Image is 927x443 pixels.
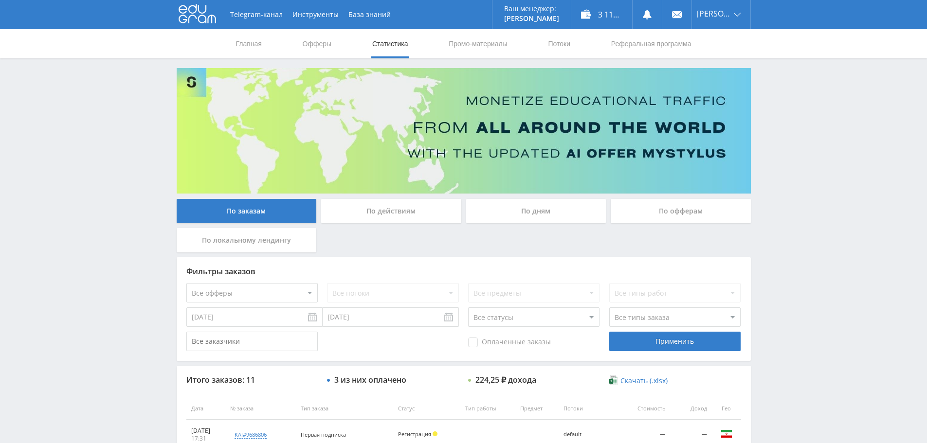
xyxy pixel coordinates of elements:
a: Промо-материалы [448,29,508,58]
div: По дням [466,199,606,223]
input: Все заказчики [186,332,318,351]
a: Потоки [547,29,571,58]
span: [PERSON_NAME] [697,10,731,18]
img: Banner [177,68,751,194]
p: [PERSON_NAME] [504,15,559,22]
div: По заказам [177,199,317,223]
a: Офферы [302,29,333,58]
div: По действиям [321,199,461,223]
div: По офферам [611,199,751,223]
span: Оплаченные заказы [468,337,551,347]
a: Статистика [371,29,409,58]
a: Реферальная программа [610,29,692,58]
a: Главная [235,29,263,58]
div: Фильтры заказов [186,267,741,276]
div: Применить [609,332,741,351]
div: По локальному лендингу [177,228,317,252]
p: Ваш менеджер: [504,5,559,13]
